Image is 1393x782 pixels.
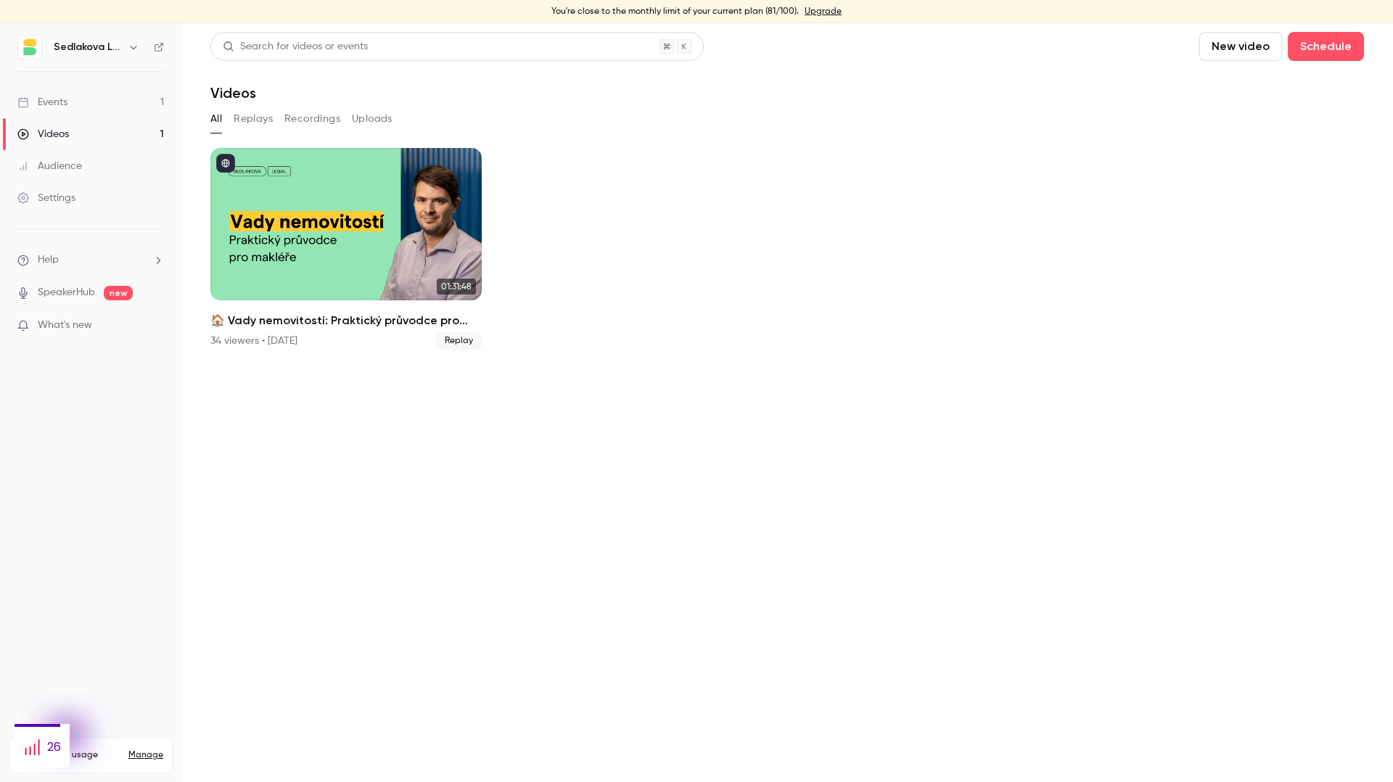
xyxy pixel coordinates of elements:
button: Recordings [284,107,340,131]
div: Audience [17,159,82,173]
h1: Videos [210,84,256,102]
img: Sedlakova Legal [18,36,41,59]
a: Manage [128,749,163,761]
li: help-dropdown-opener [17,252,164,268]
button: New video [1199,32,1282,61]
span: Plan usage [52,749,120,761]
section: Videos [210,32,1364,773]
span: new [104,286,133,300]
li: 🏠 Vady nemovitostí: Praktický průvodce pro makléře [210,148,482,350]
button: Schedule [1288,32,1364,61]
ul: Videos [210,148,1364,350]
h2: 🏠 Vady nemovitostí: Praktický průvodce pro makléře [210,312,482,329]
span: What's new [38,318,92,333]
a: SpeakerHub [38,285,95,300]
a: Upgrade [805,6,842,17]
button: Uploads [352,107,393,131]
span: 01:31:48 [437,279,476,295]
button: Replays [234,107,273,131]
span: Help [38,252,59,268]
a: 01:31:48🏠 Vady nemovitostí: Praktický průvodce pro makléře34 viewers • [DATE]Replay [210,148,482,350]
span: Replay [436,332,482,350]
div: 34 viewers • [DATE] [210,334,297,348]
button: All [210,107,222,131]
div: Events [17,95,67,110]
h6: Sedlakova Legal [54,40,122,54]
div: Settings [17,191,75,205]
div: 26 [15,727,70,767]
button: published [216,154,235,173]
div: Search for videos or events [223,39,368,54]
div: Videos [17,127,69,141]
